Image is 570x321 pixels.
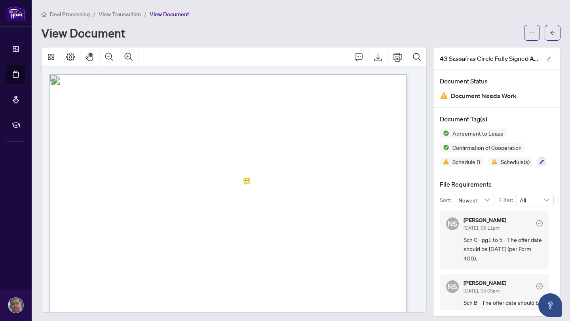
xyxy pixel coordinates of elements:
img: logo [6,6,25,21]
span: [DATE], 05:09pm [464,288,500,294]
span: ellipsis [529,30,535,36]
img: Status Icon [440,157,449,166]
span: [DATE], 05:11pm [464,225,500,231]
span: home [41,11,47,17]
span: arrow-left [550,30,555,36]
span: Document Needs Work [451,91,517,101]
li: / [93,9,95,19]
span: Agreement to Lease [449,130,507,136]
h4: Document Tag(s) [440,114,554,124]
img: Status Icon [440,128,449,138]
h4: File Requirements [440,179,554,189]
img: Status Icon [440,143,449,152]
span: check-circle [536,283,543,289]
span: NS [448,218,457,229]
span: Sch C - pg1 to 5 - The offer date should be [DATE] (per Form 400). [464,235,543,263]
h4: Document Status [440,76,554,86]
img: Document Status [440,92,448,100]
span: edit [546,56,552,62]
span: check-circle [536,220,543,227]
button: Open asap [538,293,562,317]
span: All [520,194,549,206]
img: Profile Icon [8,298,23,313]
span: Deal Processing [50,11,90,18]
h1: View Document [41,26,125,39]
span: Sch B - The offer date should be [DATE] (per Form 400). [464,298,543,317]
h5: [PERSON_NAME] [464,280,506,286]
h5: [PERSON_NAME] [464,217,506,223]
span: Schedule B [449,159,483,164]
span: Newest [458,194,490,206]
span: View Document [150,11,189,18]
span: Schedule(s) [498,159,533,164]
img: Status Icon [488,157,498,166]
span: NS [448,281,457,292]
p: Sort: [440,196,454,204]
span: Confirmation of Cooperation [449,145,525,150]
span: 43 Sassafras Circle Fully Signed Accepted Offer To Lease.pdf [440,54,539,63]
li: / [144,9,146,19]
p: Filter: [499,196,515,204]
span: View Transaction [99,11,141,18]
